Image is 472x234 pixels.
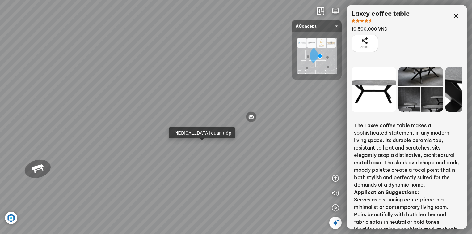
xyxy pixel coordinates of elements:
span: AConcept [296,20,338,32]
span: Share [360,45,369,50]
li: Serves as a stunning centerpiece in a minimalist or contemporary living room. [354,196,460,211]
img: AConcept_CTMHTJT2R6E4.png [297,38,337,74]
span: star [352,19,355,23]
div: 10.500.000 VND [352,26,410,32]
span: star [356,19,360,23]
p: The Laxey coffee table makes a sophisticated statement in any modern living space. Its durable ce... [354,122,460,188]
span: star [360,19,364,23]
strong: Application Suggestions: [354,189,419,195]
span: star [369,19,373,23]
li: Pairs beautifully with both leather and fabric sofas in neutral or bold tones. [354,211,460,226]
span: star [365,19,368,23]
div: [MEDICAL_DATA] quan tiếp [173,130,231,136]
img: Artboard_6_4x_1_F4RHW9YJWHU.jpg [5,212,17,224]
div: Laxey coffee table [352,10,410,17]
